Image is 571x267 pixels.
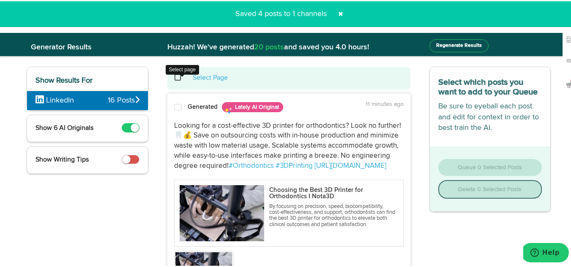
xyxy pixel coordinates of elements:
div: Select page [166,64,199,73]
a: #3DPrinting [276,161,313,168]
span: Show Writing Tips [36,155,89,162]
img: sparkles.png [224,105,232,113]
img: 54zWYCf2TbKqGnSKsl8w [180,184,264,240]
button: Delete 0 Selected Posts [438,179,542,197]
span: Lately AI Original [222,101,283,111]
iframe: Opens a widget where you can find more information [523,242,569,263]
span: 20 posts [254,42,284,50]
span: Looking for a cost-effective 3D printer for orthodontics? Look no further! 🦷💰 Save on outsourcing... [174,121,403,168]
span: LinkedIn [46,95,74,103]
span: Saved 4 posts to 1 channels [230,9,332,16]
button: Regenerate Results [429,38,489,51]
button: Queue 0 Selected Posts [438,158,542,175]
h3: Select which posts you want to add to your Queue [438,74,542,96]
strong: Generated [188,102,218,109]
p: Be sure to eyeball each post and edit for context in order to best train the AI. [438,100,542,132]
span: Queue 0 Selected Posts [458,163,522,169]
p: Choosing the Best 3D Printer for Orthodontics I Nota3D [269,186,395,198]
a: [URL][DOMAIN_NAME] [314,161,386,168]
span: 16 Posts [108,94,139,105]
p: By focusing on precision, speed, biocompatibility, cost-effectiveness, and support, orthodontists... [269,202,395,227]
time: 11 minutes ago [366,100,404,106]
span: Show Results For [36,76,93,83]
a: #Orthodontics [229,161,274,168]
span: Show 6 AI Originals [36,124,93,130]
h2: Generator Results [27,42,148,51]
h2: Huzzah! We've generated and saved you 4.0 hours! [161,42,417,51]
a: Select Page [193,73,228,80]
